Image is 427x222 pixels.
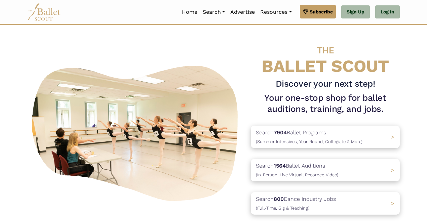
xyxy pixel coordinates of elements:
[256,162,338,179] p: Search Ballet Auditions
[274,129,287,136] b: 7904
[251,78,400,90] h3: Discover your next step!
[391,167,394,173] span: >
[251,39,400,76] h4: BALLET SCOUT
[303,8,308,15] img: gem.svg
[251,92,400,115] h1: Your one-stop shop for ballet auditions, training, and jobs.
[317,45,334,56] span: THE
[200,5,228,19] a: Search
[310,8,333,15] span: Subscribe
[391,200,394,207] span: >
[256,139,362,144] span: (Summer Intensives, Year-Round, Collegiate & More)
[341,5,370,19] a: Sign Up
[300,5,336,18] a: Subscribe
[228,5,258,19] a: Advertise
[256,195,336,212] p: Search Dance Industry Jobs
[256,128,362,145] p: Search Ballet Programs
[274,163,286,169] b: 1564
[256,172,338,177] span: (In-Person, Live Virtual, Recorded Video)
[256,206,309,211] span: (Full-Time, Gig & Teaching)
[179,5,200,19] a: Home
[375,5,400,19] a: Log In
[274,196,284,202] b: 800
[258,5,294,19] a: Resources
[251,192,400,215] a: Search800Dance Industry Jobs(Full-Time, Gig & Teaching) >
[251,126,400,148] a: Search7904Ballet Programs(Summer Intensives, Year-Round, Collegiate & More)>
[391,134,394,140] span: >
[27,59,245,205] img: A group of ballerinas talking to each other in a ballet studio
[251,159,400,181] a: Search1564Ballet Auditions(In-Person, Live Virtual, Recorded Video) >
